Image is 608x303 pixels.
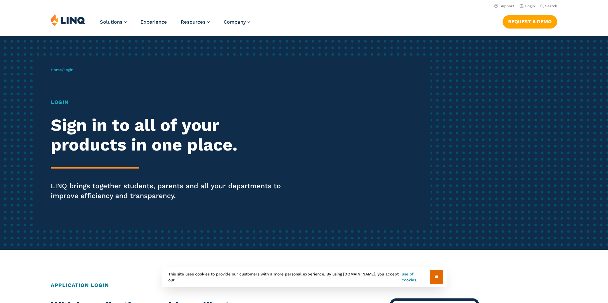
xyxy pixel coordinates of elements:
a: Solutions [100,19,127,25]
a: Home [51,68,62,72]
a: Support [494,4,514,8]
a: use of cookies. [402,271,430,283]
a: Company [224,19,250,25]
span: Login [64,68,73,72]
span: / [51,68,73,72]
img: LINQ | K‑12 Software [51,14,85,26]
button: Open Search Bar [540,4,557,9]
a: Request a Demo [503,15,557,28]
nav: Primary Navigation [100,14,250,35]
a: Resources [181,19,210,25]
span: Search [545,4,557,8]
h1: Login [51,98,285,106]
h2: Sign in to all of your products in one place. [51,115,285,155]
a: Experience [140,19,167,25]
nav: Button Navigation [503,14,557,28]
div: This site uses cookies to provide our customers with a more personal experience. By using [DOMAIN... [162,267,447,287]
span: Resources [181,19,206,25]
span: Solutions [100,19,122,25]
p: LINQ brings together students, parents and all your departments to improve efficiency and transpa... [51,181,285,201]
span: Company [224,19,246,25]
a: Login [520,4,535,8]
